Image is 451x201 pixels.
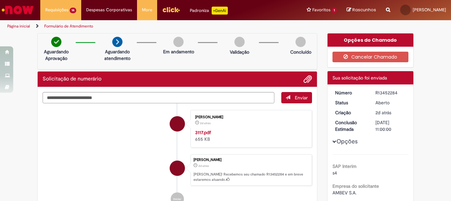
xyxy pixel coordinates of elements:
[330,109,371,116] dt: Criação
[303,75,312,83] button: Adicionar anexos
[198,164,209,168] span: 2d atrás
[43,154,312,186] li: Rebecca Maria Queiroz Dos Santos Oliveira
[1,3,35,17] img: ServiceNow
[330,99,371,106] dt: Status
[281,92,312,103] button: Enviar
[193,158,308,162] div: [PERSON_NAME]
[195,129,305,142] div: 655 KB
[332,190,357,196] span: AMBEV S.A.
[230,49,249,55] p: Validação
[352,7,376,13] span: Rascunhos
[51,37,61,47] img: check-circle-green.png
[332,8,337,13] span: 1
[375,119,406,132] div: [DATE] 11:00:00
[332,183,379,189] b: Empresa do solicitante
[312,7,330,13] span: Favoritos
[413,7,446,13] span: [PERSON_NAME]
[234,37,245,47] img: img-circle-grey.png
[328,33,414,47] div: Opções do Chamado
[375,89,406,96] div: R13452284
[45,7,68,13] span: Requisições
[7,24,30,29] a: Página inicial
[330,89,371,96] dt: Número
[347,7,376,13] a: Rascunhos
[212,7,228,15] p: +GenAi
[112,37,122,47] img: arrow-next.png
[332,52,409,62] button: Cancelar Chamado
[332,163,357,169] b: SAP Interim
[43,76,101,82] h2: Solicitação de numerário Histórico de tíquete
[193,172,308,182] p: [PERSON_NAME]! Recebemos seu chamado R13452284 e em breve estaremos atuando.
[290,49,311,55] p: Concluído
[375,99,406,106] div: Aberto
[195,129,211,135] a: 3117.pdf
[332,75,387,81] span: Sua solicitação foi enviada
[142,7,152,13] span: More
[40,48,72,62] p: Aguardando Aprovação
[332,170,337,176] span: s4
[163,48,194,55] p: Em andamento
[375,109,406,116] div: 27/08/2025 12:49:59
[173,37,184,47] img: img-circle-grey.png
[330,119,371,132] dt: Conclusão Estimada
[295,37,306,47] img: img-circle-grey.png
[200,121,211,125] time: 27/08/2025 12:49:57
[101,48,133,62] p: Aguardando atendimento
[295,95,308,101] span: Enviar
[86,7,132,13] span: Despesas Corporativas
[5,20,296,32] ul: Trilhas de página
[190,7,228,15] div: Padroniza
[170,161,185,176] div: Rebecca Maria Queiroz Dos Santos Oliveira
[375,110,391,116] time: 27/08/2025 12:49:59
[170,116,185,131] div: Rebecca Maria Queiroz Dos Santos Oliveira
[375,110,391,116] span: 2d atrás
[44,24,93,29] a: Formulário de Atendimento
[198,164,209,168] time: 27/08/2025 12:49:59
[43,92,274,103] textarea: Digite sua mensagem aqui...
[195,115,305,119] div: [PERSON_NAME]
[200,121,211,125] span: 2d atrás
[70,8,76,13] span: 14
[162,5,180,15] img: click_logo_yellow_360x200.png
